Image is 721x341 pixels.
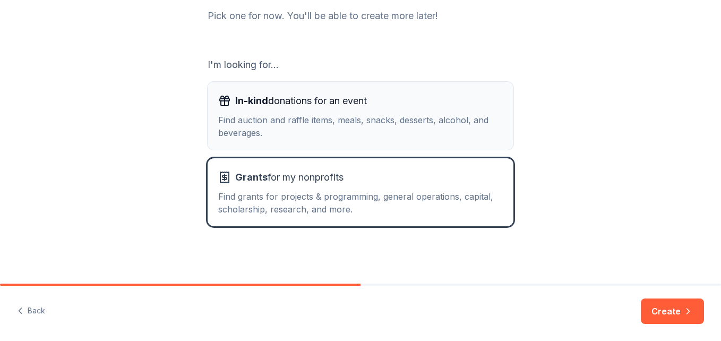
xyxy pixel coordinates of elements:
[208,158,513,226] button: Grantsfor my nonprofitsFind grants for projects & programming, general operations, capital, schol...
[235,92,367,109] span: donations for an event
[235,95,268,106] span: In-kind
[641,299,704,324] button: Create
[17,300,45,322] button: Back
[235,169,344,186] span: for my nonprofits
[208,56,513,73] div: I'm looking for...
[218,190,503,216] div: Find grants for projects & programming, general operations, capital, scholarship, research, and m...
[235,172,268,183] span: Grants
[208,82,513,150] button: In-kinddonations for an eventFind auction and raffle items, meals, snacks, desserts, alcohol, and...
[208,7,513,24] div: Pick one for now. You'll be able to create more later!
[218,114,503,139] div: Find auction and raffle items, meals, snacks, desserts, alcohol, and beverages.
